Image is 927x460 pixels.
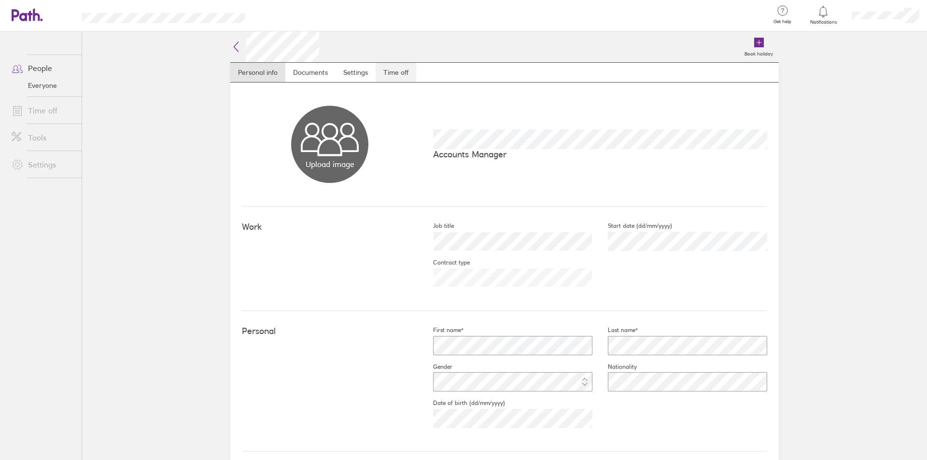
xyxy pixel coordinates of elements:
[739,31,779,62] a: Book holiday
[433,149,767,159] p: Accounts Manager
[767,19,798,25] span: Get help
[739,48,779,57] label: Book holiday
[285,63,336,82] a: Documents
[592,363,637,371] label: Nationality
[242,222,418,232] h4: Work
[336,63,376,82] a: Settings
[242,326,418,336] h4: Personal
[418,259,470,266] label: Contract type
[592,222,672,230] label: Start date (dd/mm/yyyy)
[418,326,463,334] label: First name*
[418,399,505,407] label: Date of birth (dd/mm/yyyy)
[418,363,452,371] label: Gender
[4,78,82,93] a: Everyone
[808,19,839,25] span: Notifications
[808,5,839,25] a: Notifications
[4,101,82,120] a: Time off
[230,63,285,82] a: Personal info
[376,63,416,82] a: Time off
[4,128,82,147] a: Tools
[4,58,82,78] a: People
[4,155,82,174] a: Settings
[592,326,638,334] label: Last name*
[418,222,454,230] label: Job title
